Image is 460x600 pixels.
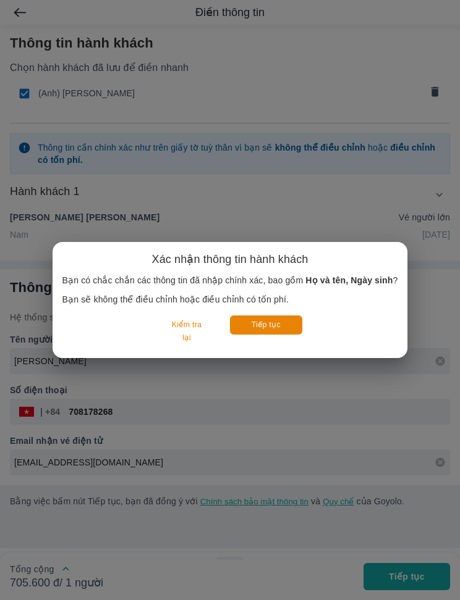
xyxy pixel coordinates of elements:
[305,275,393,285] b: Họ và tên, Ngày sinh
[158,315,215,348] button: Kiểm tra lại
[62,274,398,286] p: Bạn có chắc chắn các thông tin đã nhập chính xác, bao gồm ?
[230,315,302,335] button: Tiếp tục
[152,252,309,267] h6: Xác nhận thông tin hành khách
[62,293,398,306] p: Bạn sẽ không thể điều chỉnh hoặc điều chỉnh có tốn phí.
